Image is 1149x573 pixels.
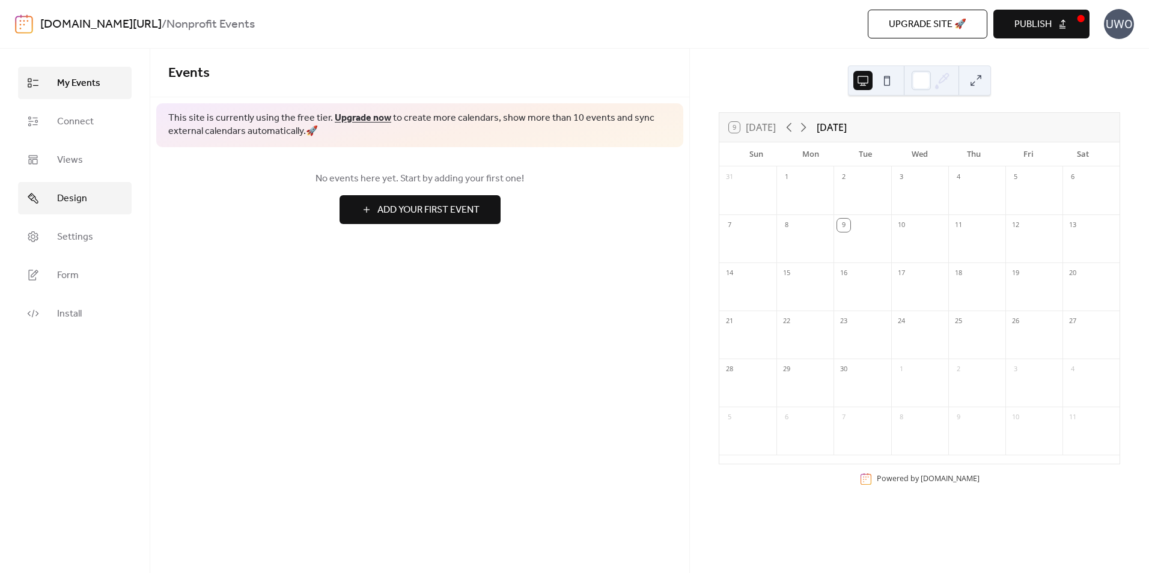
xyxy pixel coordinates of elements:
[1104,9,1134,39] div: UWO
[952,219,965,232] div: 11
[335,109,391,127] a: Upgrade now
[729,142,784,166] div: Sun
[1066,219,1079,232] div: 13
[780,171,793,184] div: 1
[723,171,736,184] div: 31
[1066,411,1079,424] div: 11
[952,315,965,328] div: 25
[168,195,671,224] a: Add Your First Event
[1014,17,1052,32] span: Publish
[1066,171,1079,184] div: 6
[837,219,850,232] div: 9
[921,473,980,484] a: [DOMAIN_NAME]
[723,315,736,328] div: 21
[15,14,33,34] img: logo
[780,267,793,280] div: 15
[1009,363,1022,376] div: 3
[780,315,793,328] div: 22
[1066,315,1079,328] div: 27
[18,67,132,99] a: My Events
[57,192,87,206] span: Design
[40,13,162,36] a: [DOMAIN_NAME][URL]
[18,144,132,176] a: Views
[723,363,736,376] div: 28
[837,171,850,184] div: 2
[868,10,987,38] button: Upgrade site 🚀
[18,182,132,214] a: Design
[1001,142,1056,166] div: Fri
[168,172,671,186] span: No events here yet. Start by adding your first one!
[889,17,966,32] span: Upgrade site 🚀
[1009,171,1022,184] div: 5
[340,195,501,224] button: Add Your First Event
[377,203,480,217] span: Add Your First Event
[723,219,736,232] div: 7
[895,267,908,280] div: 17
[18,220,132,253] a: Settings
[57,230,93,244] span: Settings
[780,219,793,232] div: 8
[166,13,255,36] b: Nonprofit Events
[18,105,132,138] a: Connect
[1055,142,1110,166] div: Sat
[57,268,79,283] span: Form
[837,267,850,280] div: 16
[168,112,671,139] span: This site is currently using the free tier. to create more calendars, show more than 10 events an...
[895,171,908,184] div: 3
[723,411,736,424] div: 5
[1009,219,1022,232] div: 12
[952,171,965,184] div: 4
[57,115,94,129] span: Connect
[1009,411,1022,424] div: 10
[817,120,847,135] div: [DATE]
[1066,363,1079,376] div: 4
[895,411,908,424] div: 8
[18,259,132,291] a: Form
[952,267,965,280] div: 18
[780,411,793,424] div: 6
[838,142,892,166] div: Tue
[837,411,850,424] div: 7
[946,142,1001,166] div: Thu
[723,267,736,280] div: 14
[18,297,132,330] a: Install
[952,363,965,376] div: 2
[952,411,965,424] div: 9
[993,10,1090,38] button: Publish
[57,307,82,321] span: Install
[877,473,980,484] div: Powered by
[895,219,908,232] div: 10
[837,363,850,376] div: 30
[1066,267,1079,280] div: 20
[895,363,908,376] div: 1
[837,315,850,328] div: 23
[1009,267,1022,280] div: 19
[162,13,166,36] b: /
[57,153,83,168] span: Views
[895,315,908,328] div: 24
[168,60,210,86] span: Events
[780,363,793,376] div: 29
[784,142,838,166] div: Mon
[892,142,947,166] div: Wed
[57,76,100,91] span: My Events
[1009,315,1022,328] div: 26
